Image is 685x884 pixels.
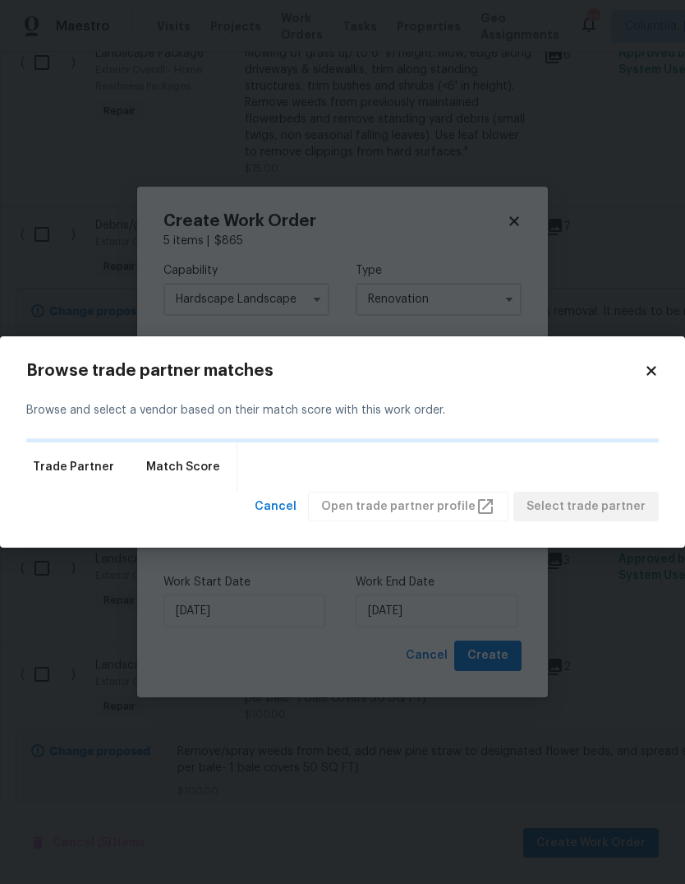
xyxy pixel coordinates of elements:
[33,459,114,475] span: Trade Partner
[248,492,303,522] button: Cancel
[146,459,220,475] span: Match Score
[255,497,297,517] span: Cancel
[26,363,644,379] h2: Browse trade partner matches
[26,382,659,439] div: Browse and select a vendor based on their match score with this work order.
